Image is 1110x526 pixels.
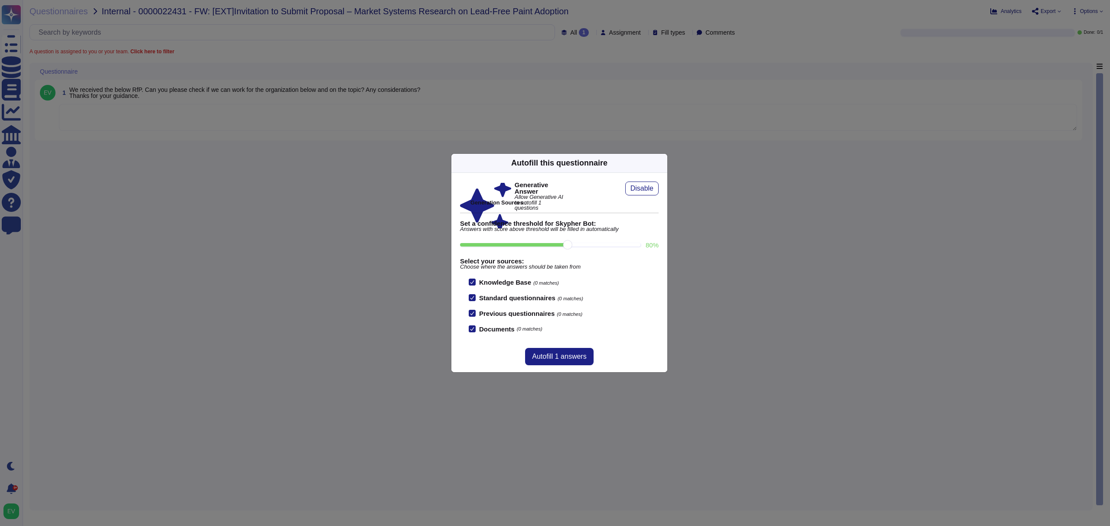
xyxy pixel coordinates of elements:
b: Generative Answer [515,182,566,195]
span: (0 matches) [517,327,542,331]
span: (0 matches) [558,296,583,301]
span: (0 matches) [533,280,559,286]
b: Previous questionnaires [479,310,555,317]
b: Documents [479,326,515,332]
button: Disable [625,182,659,195]
label: 80 % [646,242,659,248]
span: Autofill 1 answers [532,353,586,360]
button: Autofill 1 answers [525,348,593,365]
b: Set a confidence threshold for Skypher Bot: [460,220,659,227]
span: Answers with score above threshold will be filled in automatically [460,227,659,232]
b: Standard questionnaires [479,294,555,302]
span: Disable [630,185,653,192]
b: Generation Sources : [470,199,526,206]
span: (0 matches) [557,312,582,317]
b: Select your sources: [460,258,659,264]
b: Knowledge Base [479,279,531,286]
span: Allow Generative AI to autofill 1 questions [515,195,566,211]
span: Choose where the answers should be taken from [460,264,659,270]
div: Autofill this questionnaire [511,157,607,169]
